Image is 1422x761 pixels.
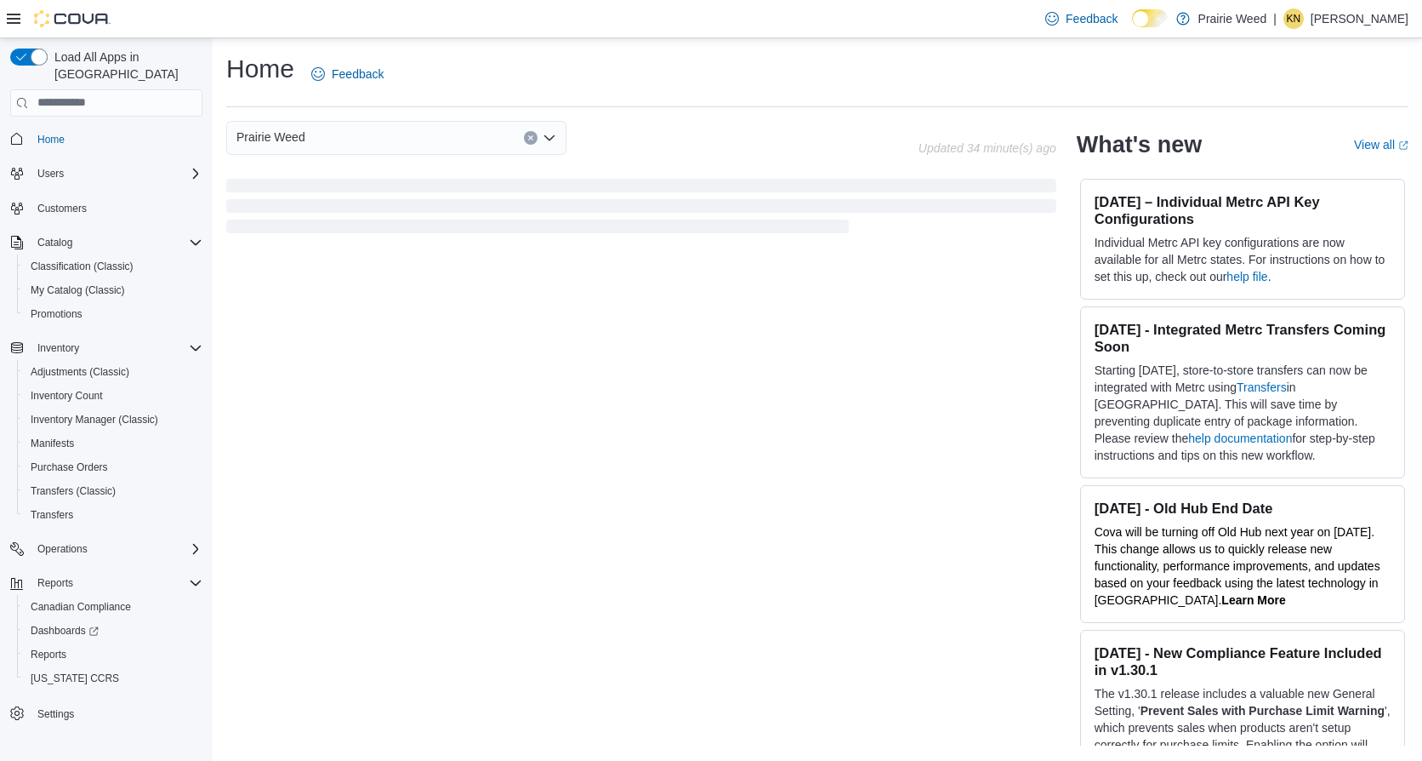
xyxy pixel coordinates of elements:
p: [PERSON_NAME] [1311,9,1408,29]
span: Inventory Count [31,389,103,403]
a: Classification (Classic) [24,256,140,277]
span: My Catalog (Classic) [31,283,125,297]
span: Classification (Classic) [24,256,202,277]
a: Transfers (Classic) [24,481,122,501]
a: Inventory Manager (Classic) [24,409,165,430]
span: Manifests [31,437,74,450]
a: Inventory Count [24,386,110,406]
h2: What's new [1077,131,1202,158]
a: Dashboards [17,619,209,643]
span: Users [31,163,202,184]
button: Canadian Compliance [17,595,209,619]
span: Catalog [31,232,202,253]
span: Purchase Orders [24,457,202,478]
span: Promotions [24,304,202,324]
span: Washington CCRS [24,668,202,689]
a: Transfers [24,505,80,525]
a: Transfers [1237,380,1287,394]
a: Learn More [1221,593,1285,607]
button: Adjustments (Classic) [17,360,209,384]
p: Prairie Weed [1198,9,1267,29]
span: Prairie Weed [236,127,305,147]
button: Inventory Count [17,384,209,408]
a: Dashboards [24,621,105,641]
span: Reports [31,573,202,593]
button: Settings [3,701,209,725]
span: Promotions [31,307,82,321]
a: Adjustments (Classic) [24,362,136,382]
h3: [DATE] - New Compliance Feature Included in v1.30.1 [1095,644,1391,678]
span: Transfers [31,508,73,522]
a: Reports [24,644,73,665]
button: Inventory [31,338,86,358]
button: My Catalog (Classic) [17,278,209,302]
svg: External link [1398,140,1408,151]
span: Transfers (Classic) [24,481,202,501]
span: Inventory [37,341,79,355]
span: Transfers [24,505,202,525]
button: Catalog [31,232,79,253]
span: Adjustments (Classic) [24,362,202,382]
a: Settings [31,704,81,724]
a: [US_STATE] CCRS [24,668,126,689]
button: Classification (Classic) [17,255,209,278]
button: Clear input [524,131,538,145]
a: Promotions [24,304,89,324]
span: Load All Apps in [GEOGRAPHIC_DATA] [48,49,202,83]
span: Catalog [37,236,72,249]
span: My Catalog (Classic) [24,280,202,300]
a: Manifests [24,433,81,454]
span: Dashboards [24,621,202,641]
span: Settings [37,707,74,721]
span: Customers [31,197,202,219]
p: | [1273,9,1277,29]
span: Purchase Orders [31,461,108,474]
span: Inventory Manager (Classic) [31,413,158,426]
a: View allExternal link [1354,138,1408,152]
a: Canadian Compliance [24,597,138,617]
span: Customers [37,202,87,215]
button: Purchase Orders [17,455,209,479]
span: Inventory Manager (Classic) [24,409,202,430]
button: Promotions [17,302,209,326]
h3: [DATE] - Old Hub End Date [1095,500,1391,517]
a: Feedback [304,57,390,91]
button: [US_STATE] CCRS [17,667,209,690]
button: Reports [31,573,80,593]
span: Dark Mode [1132,27,1133,28]
span: Users [37,167,64,180]
span: Canadian Compliance [31,600,131,614]
a: Home [31,129,71,150]
div: Kristen Neufeld [1283,9,1304,29]
span: Classification (Classic) [31,260,134,273]
button: Users [3,162,209,186]
span: Home [31,129,202,150]
span: Inventory [31,338,202,358]
span: Home [37,133,65,146]
span: Adjustments (Classic) [31,365,129,379]
a: help documentation [1188,432,1292,445]
a: My Catalog (Classic) [24,280,132,300]
p: Individual Metrc API key configurations are now available for all Metrc states. For instructions ... [1095,234,1391,285]
span: Feedback [332,66,384,83]
button: Operations [3,537,209,561]
p: Updated 34 minute(s) ago [919,141,1056,155]
button: Transfers [17,503,209,527]
h1: Home [226,52,294,86]
input: Dark Mode [1132,9,1168,27]
button: Catalog [3,231,209,255]
span: Operations [31,539,202,559]
h3: [DATE] – Individual Metrc API Key Configurations [1095,193,1391,227]
a: Purchase Orders [24,457,115,478]
button: Reports [3,571,209,595]
a: Feedback [1038,2,1124,36]
button: Operations [31,539,94,559]
span: Transfers (Classic) [31,484,116,498]
span: Manifests [24,433,202,454]
button: Transfers (Classic) [17,479,209,503]
span: [US_STATE] CCRS [31,672,119,685]
span: Feedback [1066,10,1118,27]
a: help file [1226,270,1267,283]
a: Customers [31,198,94,219]
span: KN [1287,9,1301,29]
